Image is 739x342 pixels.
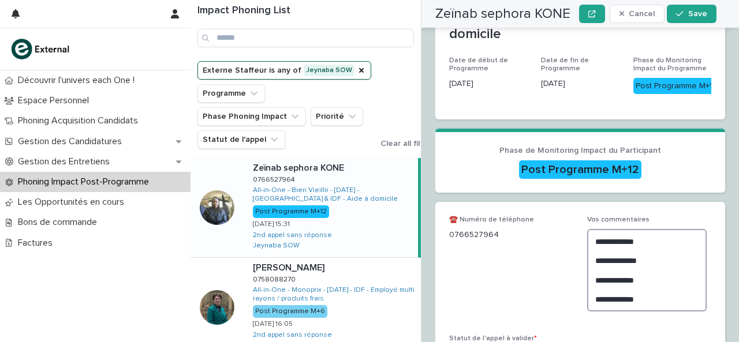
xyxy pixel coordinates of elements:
h1: Impact Phoning List [197,5,414,17]
span: Date de début de Programme [449,57,508,72]
span: Save [688,10,707,18]
p: 0758088270 [253,273,298,284]
a: All-in-One - Bien Vieillir - [DATE] - [GEOGRAPHIC_DATA] & IDF - Aide à domicile [253,186,413,203]
p: [DATE] [541,78,619,90]
button: Clear all filters [371,140,435,148]
p: Gestion des Entretiens [13,156,119,167]
span: Cancel [629,10,655,18]
button: Phase Phoning Impact [197,107,306,126]
p: [DATE] [449,78,527,90]
button: Save [667,5,716,23]
button: Statut de l'appel [197,130,285,149]
a: Zeïnab sephora KONEZeïnab sephora KONE 07665279640766527964 All-in-One - Bien Vieillir - [DATE] -... [191,158,421,258]
div: Post Programme M+12 [633,78,719,95]
div: Post Programme M+12 [519,160,641,179]
a: 2nd appel sans réponse [253,331,332,339]
button: Priorité [311,107,363,126]
p: Les Opportunités en cours [13,197,133,208]
p: 0766527964 [253,174,297,184]
span: Clear all filters [380,140,435,148]
p: Espace Personnel [13,95,98,106]
p: Phoning Acquisition Candidats [13,115,147,126]
a: All-in-One - Monoprix - [DATE] - IDF - Employé multi rayons / produits frais [253,286,416,303]
div: Post Programme M+12 [253,205,329,218]
button: Externe Staffeur [197,61,371,80]
span: Vos commentaires [587,216,650,223]
a: Jeynaba SOW [253,242,300,250]
p: Bons de commande [13,217,106,228]
img: bc51vvfgR2QLHU84CWIQ [9,37,73,61]
p: 0766527964 [449,229,573,241]
h2: Zeïnab sephora KONE [435,6,570,22]
p: [DATE] 15:31 [253,220,290,228]
p: [DATE] 16:05 [253,320,293,328]
a: 2nd appel sans réponse [253,231,332,239]
span: Statut de l'appel à valider [449,335,537,342]
p: Gestion des Candidatures [13,136,131,147]
button: Cancel [610,5,665,23]
p: Découvrir l'univers each One ! [13,75,144,86]
span: Date de fin de Programme [541,57,589,72]
input: Search [197,29,414,47]
span: Phase du Monitoring Impact du Programme [633,57,707,72]
p: [PERSON_NAME] [253,260,327,273]
button: Programme [197,84,265,103]
span: ☎️ Numéro de téléphone [449,216,534,223]
p: Zeïnab sephora KONE [253,160,346,174]
span: Phase de Monitoring Impact du Participant [499,146,661,155]
p: Phoning Impact Post-Programme [13,176,158,187]
div: Post Programme M+6 [253,305,327,318]
p: Factures [13,238,62,249]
